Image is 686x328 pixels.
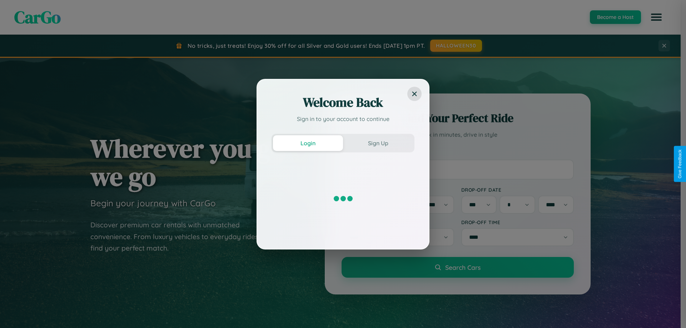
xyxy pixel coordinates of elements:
div: Give Feedback [677,150,682,178]
p: Sign in to your account to continue [272,115,414,123]
button: Sign Up [343,135,413,151]
iframe: Intercom live chat [7,304,24,321]
button: Login [273,135,343,151]
h2: Welcome Back [272,94,414,111]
